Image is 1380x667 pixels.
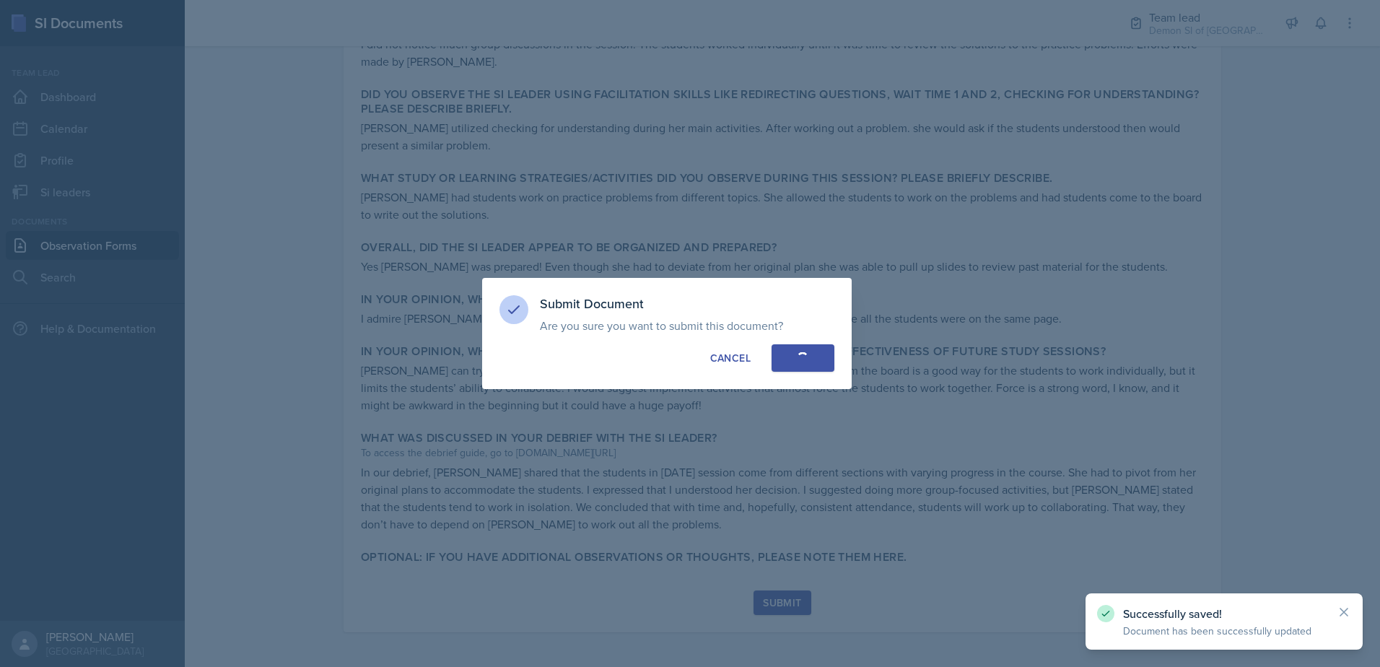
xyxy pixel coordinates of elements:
div: Cancel [710,351,751,365]
h3: Submit Document [540,295,834,313]
p: Are you sure you want to submit this document? [540,318,834,333]
p: Document has been successfully updated [1123,624,1325,638]
button: Cancel [698,344,763,372]
p: Successfully saved! [1123,606,1325,621]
